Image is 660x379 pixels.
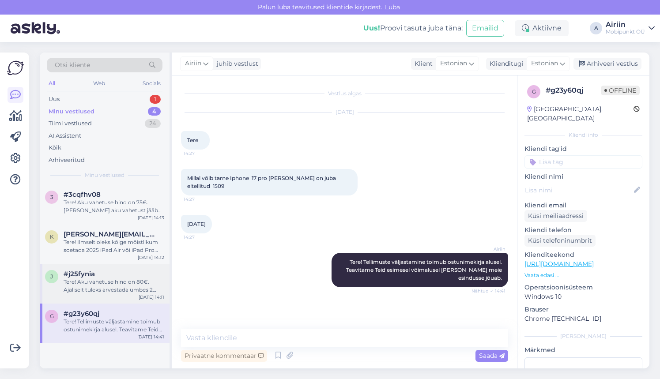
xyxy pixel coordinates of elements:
div: 4 [148,107,161,116]
p: Märkmed [524,345,642,355]
span: Kristel@liiliastuudio.ee [64,230,155,238]
span: Otsi kliente [55,60,90,70]
div: Airiin [606,21,645,28]
div: Privaatne kommentaar [181,350,267,362]
div: Socials [141,78,162,89]
span: Tere! Tellimuste väljastamine toimub ostunimekirja alusel. Teavitame Teid esimesel võimalusel [PE... [346,259,503,281]
p: Kliendi tag'id [524,144,642,154]
div: All [47,78,57,89]
div: Küsi telefoninumbrit [524,235,596,247]
div: 1 [150,95,161,104]
span: 14:27 [184,196,217,203]
div: [DATE] [181,108,508,116]
div: Tere! Aku vahetuse hind on 75€. [PERSON_NAME] aku vahetust jääb seadmele teade, et aku on vahetat... [64,199,164,214]
div: Tiimi vestlused [49,119,92,128]
span: Tere [187,137,198,143]
p: Brauser [524,305,642,314]
span: g [532,88,536,95]
span: g [50,313,54,319]
input: Lisa tag [524,155,642,169]
span: Nähtud ✓ 14:41 [471,288,505,294]
p: Vaata edasi ... [524,271,642,279]
span: Saada [479,352,505,360]
div: Kliendi info [524,131,642,139]
p: Kliendi telefon [524,225,642,235]
span: Airiin [472,246,505,252]
span: K [50,233,54,240]
div: Mobipunkt OÜ [606,28,645,35]
span: Estonian [440,59,467,68]
div: # g23y60qj [546,85,601,96]
div: Tere! Aku vahetuse hind on 80€. Ajaliselt tuleks arvestada umbes 2 tunniga. Aega remonditöö jaoks... [64,278,164,294]
div: Küsi meiliaadressi [524,210,587,222]
p: Chrome [TECHNICAL_ID] [524,314,642,323]
div: Kõik [49,143,61,152]
span: 14:27 [184,234,217,240]
div: Arhiveeritud [49,156,85,165]
span: #j25fynia [64,270,95,278]
span: #3cqfhv08 [64,191,101,199]
span: j [50,273,53,280]
div: Minu vestlused [49,107,94,116]
b: Uus! [363,24,380,32]
p: Kliendi email [524,201,642,210]
div: A [590,22,602,34]
p: Klienditeekond [524,250,642,259]
div: 24 [145,119,161,128]
div: [GEOGRAPHIC_DATA], [GEOGRAPHIC_DATA] [527,105,634,123]
p: Kliendi nimi [524,172,642,181]
div: Klienditugi [486,59,524,68]
div: Vestlus algas [181,90,508,98]
div: Aktiivne [515,20,569,36]
div: [DATE] 14:41 [137,334,164,340]
span: 14:27 [184,150,217,157]
span: 3 [50,194,53,200]
span: Estonian [531,59,558,68]
img: Askly Logo [7,60,24,76]
div: juhib vestlust [213,59,258,68]
button: Emailid [466,20,504,37]
span: Minu vestlused [85,171,124,179]
div: Arhiveeri vestlus [573,58,641,70]
a: [URL][DOMAIN_NAME] [524,260,594,268]
div: [PERSON_NAME] [524,332,642,340]
p: Windows 10 [524,292,642,301]
div: Tere! Ilmselt oleks kõige mõistlikum soetada 2025 iPad Air või iPad Pro mudel. iPhone 11 eest saa... [64,238,164,254]
span: Luba [382,3,403,11]
div: Tere! Tellimuste väljastamine toimub ostunimekirja alusel. Teavitame Teid esimesel võimalusel [PE... [64,318,164,334]
span: Airiin [185,59,201,68]
span: #g23y60qj [64,310,99,318]
p: Operatsioonisüsteem [524,283,642,292]
div: Klient [411,59,433,68]
div: Uus [49,95,60,104]
span: Millal võib tarne Iphone 17 pro [PERSON_NAME] on juba eltellitud 1509 [187,175,337,189]
a: AiriinMobipunkt OÜ [606,21,655,35]
div: Proovi tasuta juba täna: [363,23,463,34]
div: [DATE] 14:13 [138,214,164,221]
div: Web [91,78,107,89]
input: Lisa nimi [525,185,632,195]
div: [DATE] 14:11 [139,294,164,300]
span: Offline [601,86,640,95]
div: [DATE] 14:12 [138,254,164,261]
span: [DATE] [187,221,206,227]
div: AI Assistent [49,131,81,140]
